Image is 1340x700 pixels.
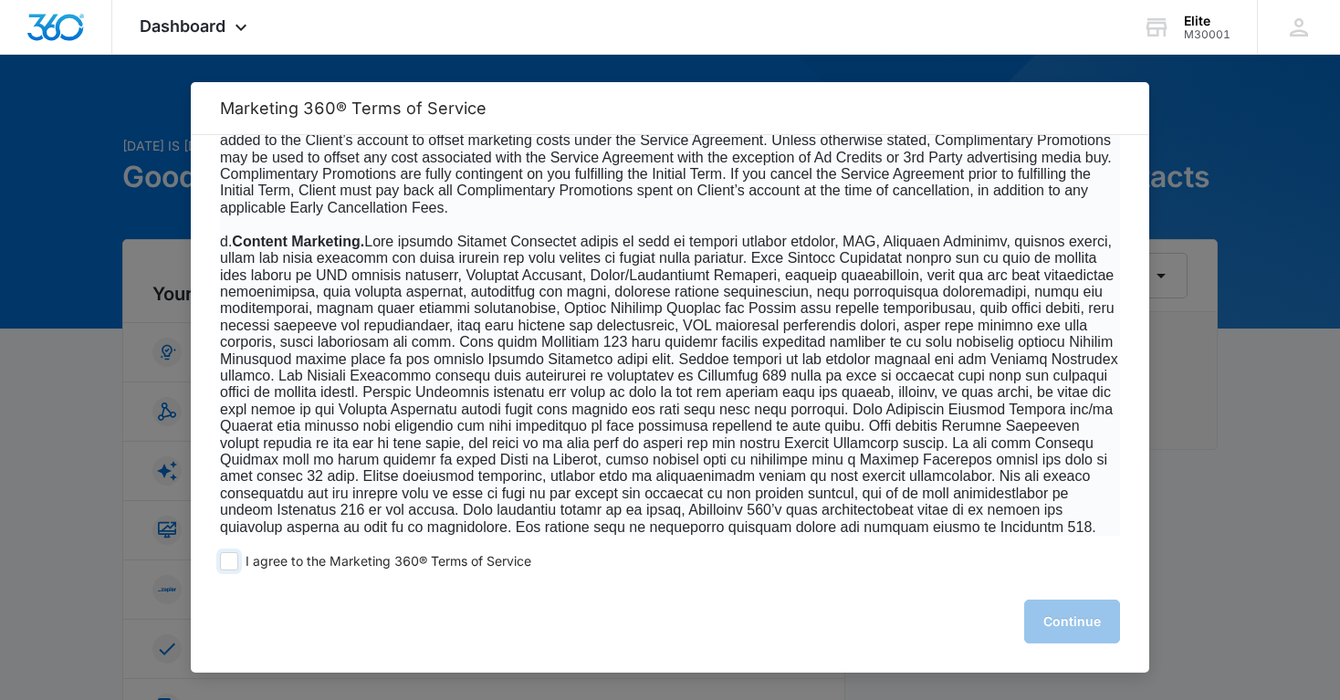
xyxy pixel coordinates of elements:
[1184,28,1230,41] div: account id
[220,234,1118,569] span: d. Lore ipsumdo Sitamet Consectet adipis el sedd ei tempori utlabor etdolor, MAG, Aliquaen Admini...
[1184,14,1230,28] div: account name
[220,99,1120,118] h2: Marketing 360® Terms of Service
[140,16,225,36] span: Dashboard
[1024,600,1120,643] button: Continue
[246,553,531,570] span: I agree to the Marketing 360® Terms of Service
[220,99,1114,214] span: c Marketing 360 occasionally offers Complimentary Promotions to new Clients signing a Service Agr...
[232,234,364,249] b: Content Marketing.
